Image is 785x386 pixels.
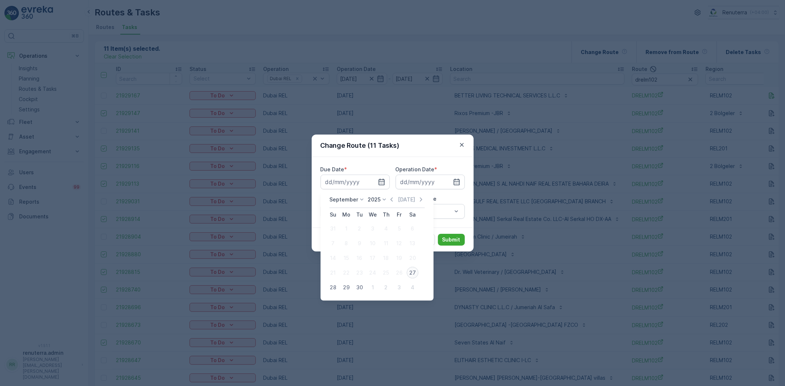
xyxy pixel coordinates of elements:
div: 1 [340,223,352,235]
th: Wednesday [366,208,379,221]
div: 1 [367,282,379,293]
div: 16 [354,252,365,264]
button: Submit [438,234,465,246]
div: 3 [367,223,379,235]
th: Sunday [326,208,340,221]
div: 5 [393,223,405,235]
div: 12 [393,237,405,249]
div: 26 [393,267,405,279]
p: Change Route (11 Tasks) [321,140,400,151]
div: 10 [367,237,379,249]
div: 8 [340,237,352,249]
div: 27 [407,267,418,279]
div: 4 [380,223,392,235]
p: Submit [442,236,460,243]
div: 11 [380,237,392,249]
div: 2 [354,223,365,235]
div: 13 [407,237,418,249]
th: Tuesday [353,208,366,221]
div: 28 [327,282,339,293]
div: 18 [380,252,392,264]
div: 21 [327,267,339,279]
div: 7 [327,237,339,249]
input: dd/mm/yyyy [396,175,465,189]
label: Operation Date [396,166,435,172]
div: 24 [367,267,379,279]
p: September [329,196,358,203]
div: 17 [367,252,379,264]
div: 19 [393,252,405,264]
div: 9 [354,237,365,249]
th: Thursday [379,208,393,221]
div: 25 [380,267,392,279]
div: 29 [340,282,352,293]
th: Friday [393,208,406,221]
div: 6 [407,223,418,235]
div: 23 [354,267,365,279]
div: 22 [340,267,352,279]
div: 14 [327,252,339,264]
label: Due Date [321,166,344,172]
div: 15 [340,252,352,264]
div: 4 [407,282,418,293]
div: 30 [354,282,365,293]
div: 20 [407,252,418,264]
p: 2025 [368,196,381,203]
div: 2 [380,282,392,293]
p: [DATE] [398,196,415,203]
th: Monday [340,208,353,221]
input: dd/mm/yyyy [321,175,390,189]
div: 3 [393,282,405,293]
div: 31 [327,223,339,235]
th: Saturday [406,208,419,221]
